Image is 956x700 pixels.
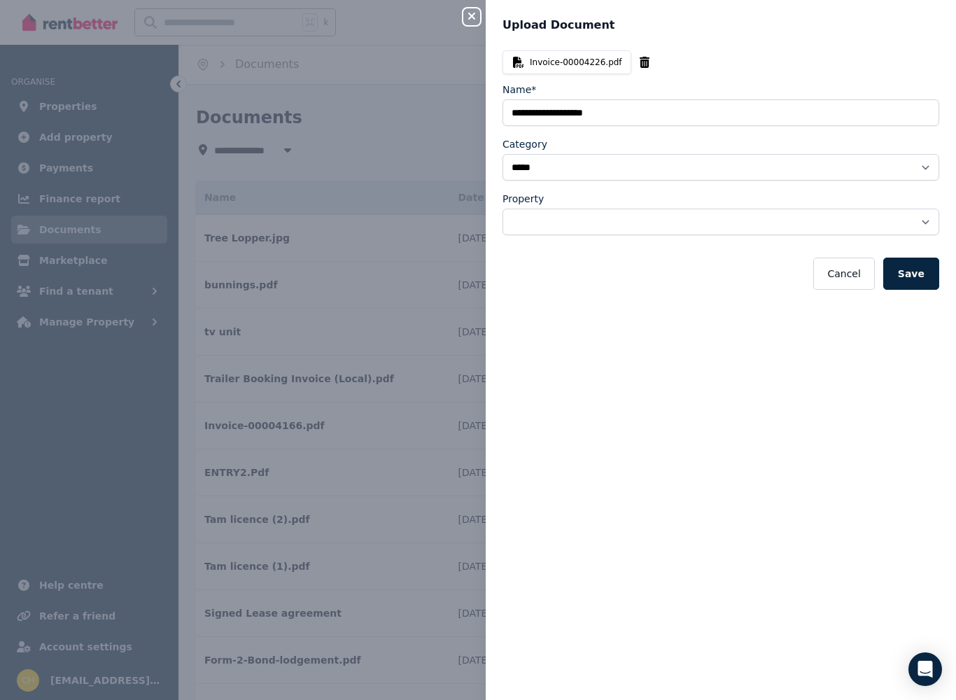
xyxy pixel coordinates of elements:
label: Property [502,192,544,206]
label: Name* [502,83,536,97]
button: Save [883,258,939,290]
label: Category [502,137,547,151]
span: Upload Document [502,17,614,34]
span: Invoice-00004226.pdf [530,57,622,68]
div: Open Intercom Messenger [908,652,942,686]
button: Cancel [813,258,874,290]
